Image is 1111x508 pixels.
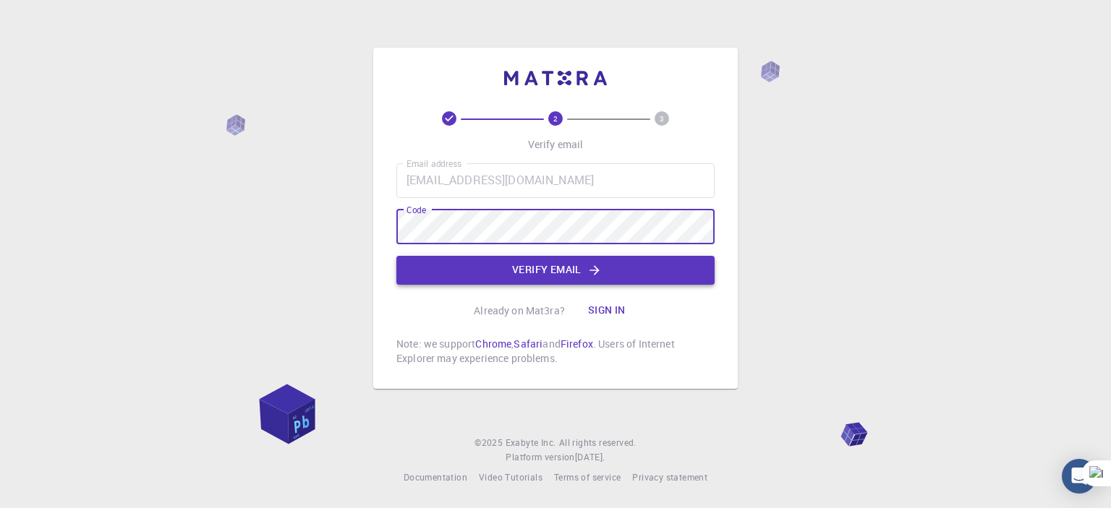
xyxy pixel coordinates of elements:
[479,471,542,483] span: Video Tutorials
[474,303,565,318] p: Already on Mat3ra?
[396,256,715,285] button: Verify email
[576,296,637,325] button: Sign in
[506,450,574,465] span: Platform version
[475,337,511,350] a: Chrome
[660,113,664,124] text: 3
[575,451,605,462] span: [DATE] .
[406,158,461,170] label: Email address
[474,436,505,450] span: © 2025
[406,204,426,216] label: Code
[575,450,605,465] a: [DATE].
[632,470,707,485] a: Privacy statement
[554,470,621,485] a: Terms of service
[561,337,593,350] a: Firefox
[514,337,542,350] a: Safari
[559,436,637,450] span: All rights reserved.
[1062,459,1097,494] div: Open Intercom Messenger
[404,470,467,485] a: Documentation
[404,471,467,483] span: Documentation
[506,436,556,448] span: Exabyte Inc.
[506,436,556,450] a: Exabyte Inc.
[554,471,621,483] span: Terms of service
[479,470,542,485] a: Video Tutorials
[553,113,558,124] text: 2
[528,137,584,152] p: Verify email
[396,337,715,366] p: Note: we support , and . Users of Internet Explorer may experience problems.
[632,471,707,483] span: Privacy statement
